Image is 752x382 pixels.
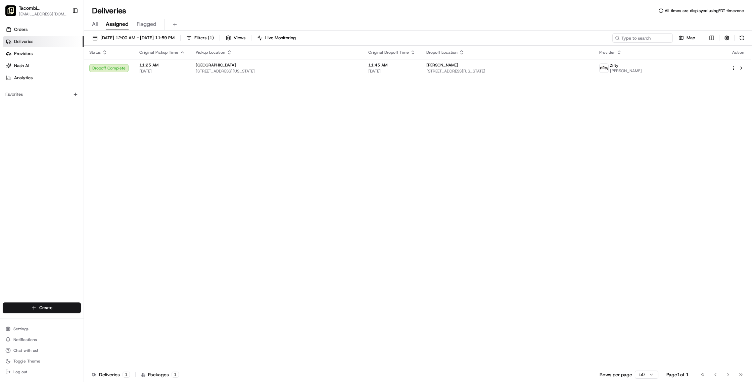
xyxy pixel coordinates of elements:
[14,27,28,33] span: Orders
[92,371,130,378] div: Deliveries
[3,335,81,344] button: Notifications
[426,62,458,68] span: [PERSON_NAME]
[13,337,37,342] span: Notifications
[265,35,296,41] span: Live Monitoring
[89,50,101,55] span: Status
[13,348,38,353] span: Chat with us!
[3,73,84,83] a: Analytics
[3,302,81,313] button: Create
[13,369,27,375] span: Log out
[14,39,33,45] span: Deliveries
[599,50,615,55] span: Provider
[368,68,416,74] span: [DATE]
[123,372,130,378] div: 1
[3,89,81,100] div: Favorites
[3,36,84,47] a: Deliveries
[19,11,67,17] button: [EMAIL_ADDRESS][DOMAIN_NAME]
[665,8,744,13] span: All times are displayed using EDT timezone
[89,33,178,43] button: [DATE] 12:00 AM - [DATE] 11:59 PM
[139,62,185,68] span: 11:25 AM
[14,51,33,57] span: Providers
[234,35,245,41] span: Views
[141,371,179,378] div: Packages
[3,367,81,377] button: Log out
[139,50,178,55] span: Original Pickup Time
[172,372,179,378] div: 1
[196,68,358,74] span: [STREET_ADDRESS][US_STATE]
[92,20,98,28] span: All
[612,33,673,43] input: Type to search
[254,33,299,43] button: Live Monitoring
[675,33,698,43] button: Map
[3,48,84,59] a: Providers
[3,356,81,366] button: Toggle Theme
[731,50,745,55] div: Action
[139,68,185,74] span: [DATE]
[610,68,642,74] span: [PERSON_NAME]
[600,371,632,378] p: Rows per page
[13,326,29,332] span: Settings
[39,305,52,311] span: Create
[3,324,81,334] button: Settings
[687,35,695,41] span: Map
[13,359,40,364] span: Toggle Theme
[600,64,608,73] img: zifty-logo-trans-sq.png
[100,35,175,41] span: [DATE] 12:00 AM - [DATE] 11:59 PM
[137,20,156,28] span: Flagged
[194,35,214,41] span: Filters
[3,3,69,19] button: Tacombi Empire State BuildingTacombi [GEOGRAPHIC_DATA][EMAIL_ADDRESS][DOMAIN_NAME]
[426,68,588,74] span: [STREET_ADDRESS][US_STATE]
[426,50,458,55] span: Dropoff Location
[196,62,236,68] span: [GEOGRAPHIC_DATA]
[92,5,126,16] h1: Deliveries
[183,33,217,43] button: Filters(1)
[208,35,214,41] span: ( 1 )
[3,24,84,35] a: Orders
[196,50,225,55] span: Pickup Location
[19,5,67,11] button: Tacombi [GEOGRAPHIC_DATA]
[3,60,84,71] a: Nash AI
[368,62,416,68] span: 11:45 AM
[106,20,129,28] span: Assigned
[737,33,747,43] button: Refresh
[666,371,689,378] div: Page 1 of 1
[14,75,33,81] span: Analytics
[5,5,16,16] img: Tacombi Empire State Building
[3,346,81,355] button: Chat with us!
[223,33,248,43] button: Views
[368,50,409,55] span: Original Dropoff Time
[14,63,29,69] span: Nash AI
[610,63,618,68] span: Zifty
